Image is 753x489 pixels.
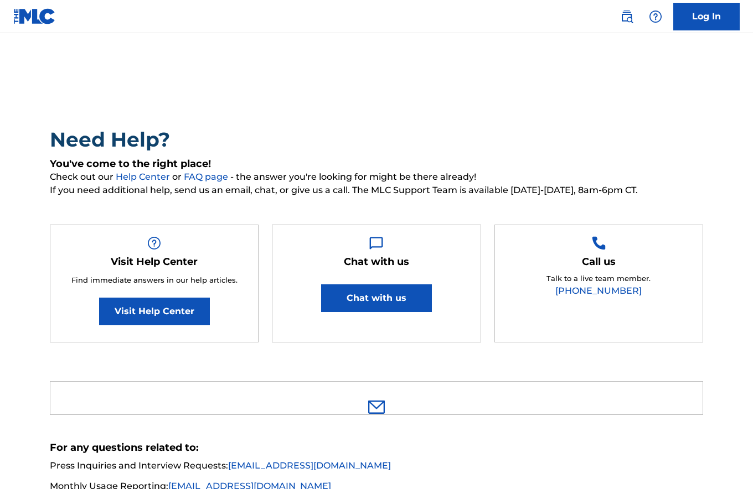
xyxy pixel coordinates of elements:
h5: Visit Help Center [111,256,198,268]
a: [EMAIL_ADDRESS][DOMAIN_NAME] [228,460,391,471]
span: Check out our or - the answer you're looking for might be there already! [50,170,704,184]
h5: Call us [582,256,616,268]
button: Chat with us [321,284,432,312]
a: [PHONE_NUMBER] [555,285,642,296]
h2: Need Help? [50,127,704,152]
span: If you need additional help, send us an email, chat, or give us a call. The MLC Support Team is a... [50,184,704,197]
span: Find immediate answers in our help articles. [71,275,238,284]
img: Help Box Image [147,236,161,250]
li: Press Inquiries and Interview Requests: [50,459,704,479]
h5: Chat with us [344,256,409,268]
a: Help Center [116,171,172,182]
img: Help Box Image [592,236,606,250]
img: help [649,10,662,23]
a: FAQ page [184,171,230,182]
a: Log In [673,3,740,30]
div: Help [644,6,667,28]
a: Visit Help Center [99,298,210,325]
img: 0ff00501b51b535a1dc6.svg [368,400,385,414]
p: Talk to a live team member. [546,273,651,284]
img: search [620,10,633,23]
h5: You've come to the right place! [50,158,704,170]
img: Help Box Image [369,236,383,250]
h5: For any questions related to: [50,441,704,454]
a: Public Search [616,6,638,28]
img: MLC Logo [13,8,56,24]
